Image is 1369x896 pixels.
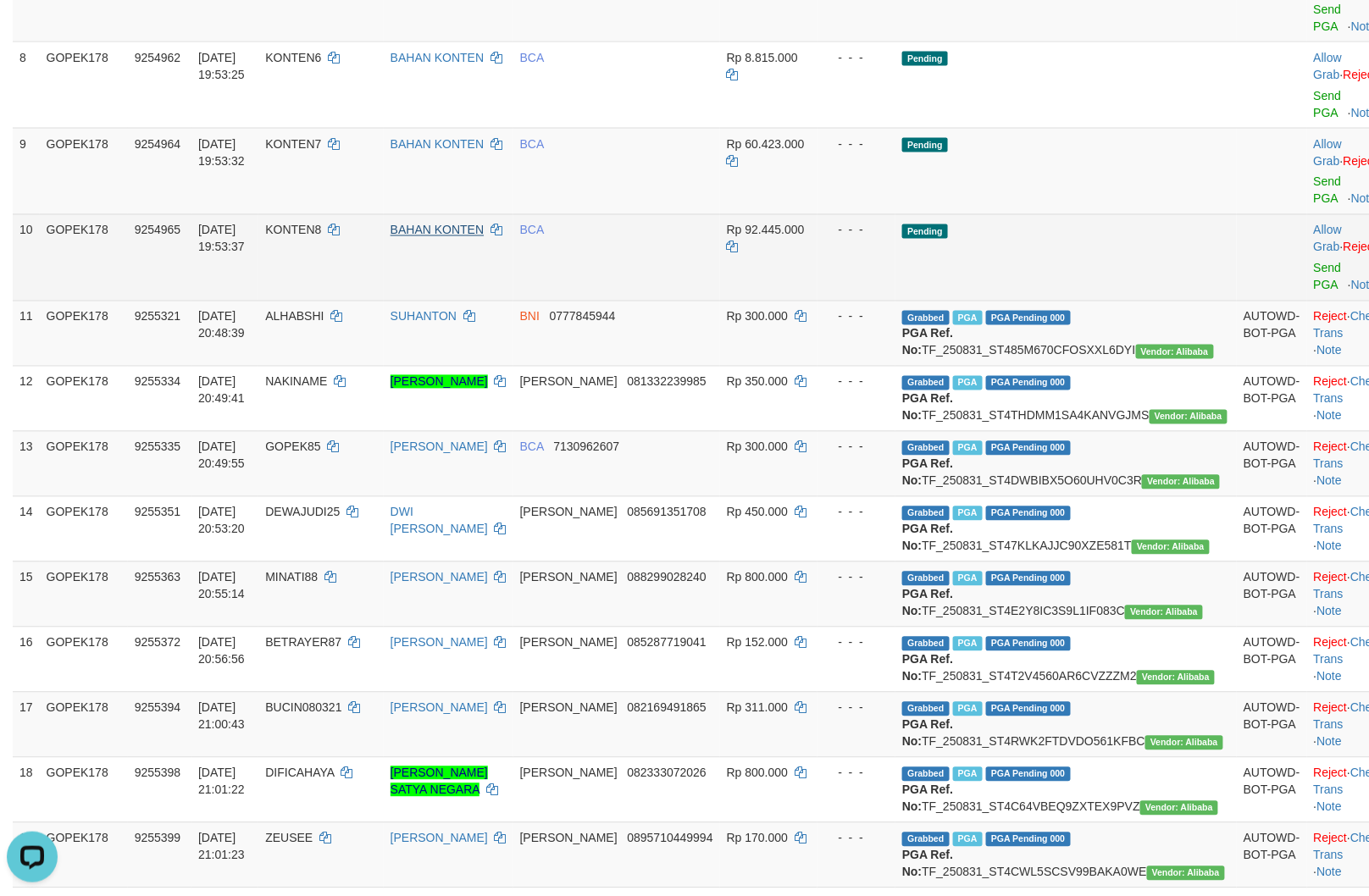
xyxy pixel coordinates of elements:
a: Note [1317,800,1343,814]
a: Note [1317,605,1343,618]
span: PGA Pending [986,572,1071,586]
span: BETRAYER87 [265,636,341,650]
span: Rp 450.000 [727,506,788,519]
span: Vendor URL: https://settle4.1velocity.biz [1142,475,1220,489]
div: - - - [824,765,889,782]
td: GOPEK178 [40,214,128,301]
a: [PERSON_NAME] [391,636,488,650]
a: Reject [1314,506,1348,519]
span: 9255335 [135,440,181,454]
span: [DATE] 19:53:32 [198,137,245,168]
div: - - - [824,222,889,239]
td: GOPEK178 [40,692,128,757]
td: 11 [13,301,40,366]
span: Vendor URL: https://settle4.1velocity.biz [1145,736,1223,750]
span: Grabbed [902,506,950,521]
span: [PERSON_NAME] [520,571,618,584]
a: Send PGA [1314,262,1342,292]
span: NAKINAME [265,375,327,389]
span: Grabbed [902,311,950,325]
span: Marked by baojagad [953,441,983,456]
td: TF_250831_ST4T2V4560AR6CVZZZM2 [895,627,1237,692]
a: Note [1317,866,1343,879]
td: AUTOWD-BOT-PGA [1237,561,1307,627]
a: Reject [1314,832,1348,845]
span: Rp 800.000 [727,571,788,584]
td: TF_250831_ST4E2Y8IC3S9L1IF083C [895,561,1237,627]
span: 9254962 [135,51,181,64]
td: 15 [13,561,40,627]
td: TF_250831_ST485M670CFOSXXL6DYI [895,301,1237,366]
span: Pending [902,138,948,152]
span: Copy 088299028240 to clipboard [628,571,707,584]
span: [DATE] 20:49:55 [198,440,245,471]
a: Reject [1314,571,1348,584]
td: AUTOWD-BOT-PGA [1237,757,1307,822]
span: DIFICAHAYA [265,766,334,780]
span: Grabbed [902,572,950,586]
span: KONTEN6 [265,51,321,64]
div: - - - [824,830,889,847]
span: 9255351 [135,506,181,519]
span: BUCIN080321 [265,701,341,715]
b: PGA Ref. No: [902,523,953,553]
span: Grabbed [902,637,950,651]
span: BCA [520,51,544,64]
span: · [1314,51,1344,81]
span: MINATI88 [265,571,318,584]
span: PGA Pending [986,376,1071,390]
span: Vendor URL: https://settle4.1velocity.biz [1140,801,1218,816]
span: Pending [902,224,948,239]
a: Send PGA [1314,175,1342,206]
span: Copy 082333072026 to clipboard [628,766,707,780]
span: [DATE] 20:53:20 [198,506,245,536]
span: Rp 350.000 [727,375,788,389]
span: KONTEN7 [265,137,321,151]
span: Marked by baojagad [953,572,983,586]
a: BAHAN KONTEN [391,224,484,237]
td: AUTOWD-BOT-PGA [1237,431,1307,496]
a: [PERSON_NAME] [391,375,488,389]
span: Marked by baojagad [953,311,983,325]
span: BCA [520,440,544,454]
span: 9255394 [135,701,181,715]
span: Grabbed [902,832,950,847]
span: [DATE] 20:56:56 [198,636,245,666]
span: Marked by baojagad [953,702,983,716]
span: Copy 0777845944 to clipboard [550,310,616,324]
td: TF_250831_ST4RWK2FTDVDO561KFBC [895,692,1237,757]
span: BNI [520,310,540,324]
span: Rp 300.000 [727,440,788,454]
span: Copy 081332239985 to clipboard [628,375,707,389]
span: PGA Pending [986,832,1071,847]
a: Note [1317,735,1343,749]
span: [DATE] 21:01:23 [198,832,245,862]
a: Reject [1314,636,1348,650]
td: 10 [13,214,40,301]
span: BCA [520,224,544,237]
span: Vendor URL: https://settle4.1velocity.biz [1147,866,1225,881]
button: Open LiveChat chat widget [7,7,58,58]
td: TF_250831_ST4CWL5SCSV99BAKA0WE [895,822,1237,888]
a: DWI [PERSON_NAME] [391,506,488,536]
div: - - - [824,634,889,651]
td: GOPEK178 [40,627,128,692]
span: 9254964 [135,137,181,151]
td: 9 [13,128,40,214]
a: Reject [1314,766,1348,780]
a: Note [1317,474,1343,488]
a: SUHANTON [391,310,457,324]
a: Note [1317,409,1343,423]
div: - - - [824,136,889,152]
b: PGA Ref. No: [902,457,953,488]
a: Note [1317,344,1343,357]
td: 19 [13,822,40,888]
a: Allow Grab [1314,51,1342,81]
span: PGA Pending [986,441,1071,456]
span: Copy 085691351708 to clipboard [628,506,707,519]
td: 12 [13,366,40,431]
span: Marked by baojagad [953,832,983,847]
a: BAHAN KONTEN [391,137,484,151]
span: ALHABSHI [265,310,324,324]
a: [PERSON_NAME] [391,571,488,584]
